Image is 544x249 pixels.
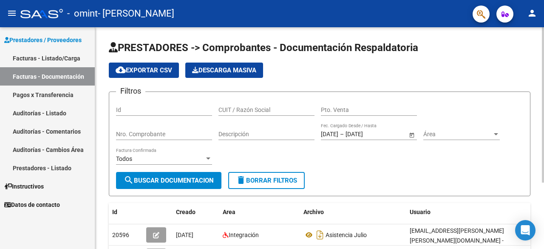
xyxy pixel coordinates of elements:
span: Creado [176,209,195,215]
span: Prestadores / Proveedores [4,35,82,45]
button: Open calendar [407,130,416,139]
mat-icon: delete [236,175,246,185]
datatable-header-cell: Id [109,203,143,221]
button: Exportar CSV [109,63,179,78]
mat-icon: cloud_download [116,65,126,75]
span: Asistencia Julio [326,232,367,238]
i: Descargar documento [314,228,326,242]
button: Descarga Masiva [185,63,263,78]
span: Archivo [303,209,324,215]
mat-icon: menu [7,8,17,18]
datatable-header-cell: Archivo [300,203,406,221]
button: Borrar Filtros [228,172,305,189]
span: - [PERSON_NAME] [98,4,174,23]
mat-icon: person [527,8,537,18]
span: Area [223,209,235,215]
datatable-header-cell: Area [219,203,300,221]
span: Exportar CSV [116,66,172,74]
span: Instructivos [4,182,44,191]
input: Start date [321,131,338,138]
span: – [340,131,344,138]
app-download-masive: Descarga masiva de comprobantes (adjuntos) [185,63,263,78]
span: Área [423,131,492,138]
h3: Filtros [116,85,145,97]
span: Id [112,209,117,215]
span: 20596 [112,232,129,238]
datatable-header-cell: Usuario [406,203,534,221]
div: Open Intercom Messenger [515,220,535,240]
span: Usuario [410,209,431,215]
span: Buscar Documentacion [124,177,214,184]
span: Datos de contacto [4,200,60,209]
span: Descarga Masiva [192,66,256,74]
span: PRESTADORES -> Comprobantes - Documentación Respaldatoria [109,42,418,54]
span: Integración [229,232,259,238]
mat-icon: search [124,175,134,185]
datatable-header-cell: Creado [173,203,219,221]
span: Borrar Filtros [236,177,297,184]
button: Buscar Documentacion [116,172,221,189]
span: - omint [67,4,98,23]
input: End date [346,131,387,138]
span: Todos [116,155,132,162]
span: [DATE] [176,232,193,238]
